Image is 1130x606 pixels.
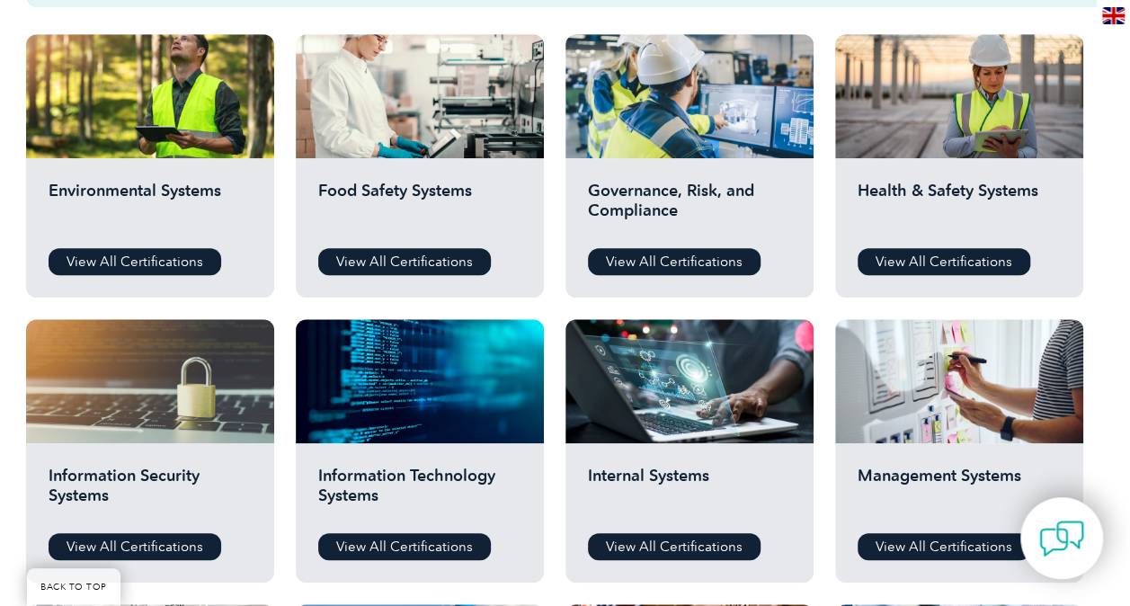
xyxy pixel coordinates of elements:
[27,568,120,606] a: BACK TO TOP
[318,533,491,560] a: View All Certifications
[588,248,761,275] a: View All Certifications
[1039,516,1084,561] img: contact-chat.png
[1102,7,1125,24] img: en
[49,533,221,560] a: View All Certifications
[318,248,491,275] a: View All Certifications
[588,181,791,235] h2: Governance, Risk, and Compliance
[858,181,1061,235] h2: Health & Safety Systems
[318,466,521,520] h2: Information Technology Systems
[49,181,252,235] h2: Environmental Systems
[49,248,221,275] a: View All Certifications
[49,466,252,520] h2: Information Security Systems
[858,466,1061,520] h2: Management Systems
[858,533,1030,560] a: View All Certifications
[588,466,791,520] h2: Internal Systems
[858,248,1030,275] a: View All Certifications
[588,533,761,560] a: View All Certifications
[318,181,521,235] h2: Food Safety Systems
